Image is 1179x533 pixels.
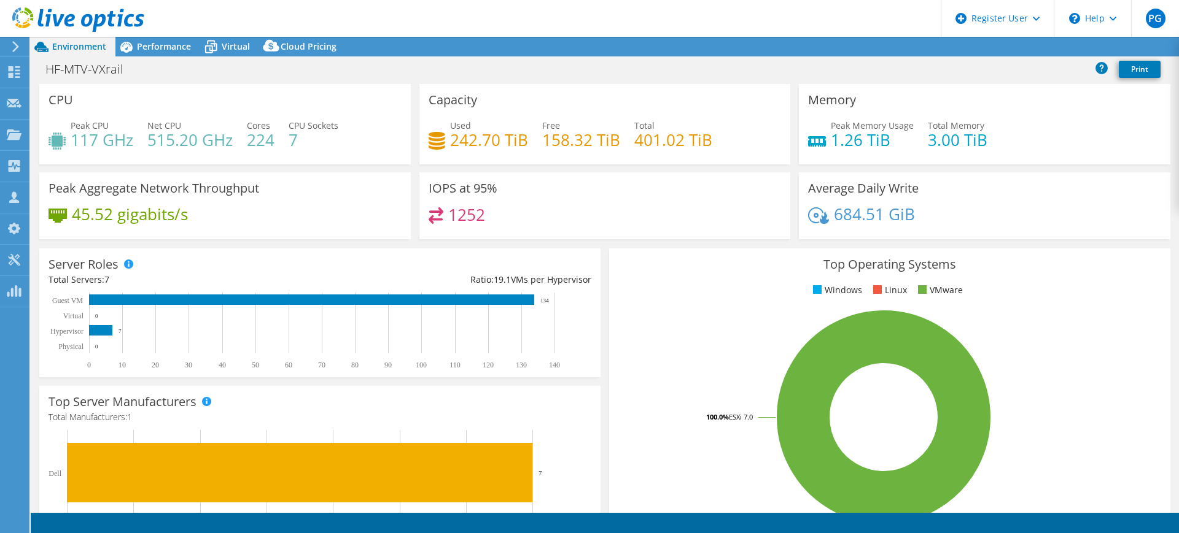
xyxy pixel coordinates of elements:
a: Print [1119,61,1161,78]
span: Cloud Pricing [281,40,337,52]
h4: 45.52 gigabits/s [72,207,188,221]
span: 7 [104,274,109,285]
span: Used [450,120,471,131]
h4: 1252 [448,208,485,221]
h3: IOPS at 95% [429,182,497,195]
text: Hypervisor [50,327,84,336]
li: VMware [915,283,963,297]
span: Peak Memory Usage [831,120,914,131]
text: Dell [49,469,61,478]
span: Performance [137,40,191,52]
li: Windows [810,283,862,297]
text: 120 [483,361,494,369]
text: 130 [516,361,527,369]
div: Ratio: VMs per Hypervisor [320,273,591,286]
text: 20 [152,361,159,369]
h3: Memory [808,93,856,107]
text: 80 [351,361,359,369]
h4: 1.26 TiB [831,133,914,147]
h3: Top Server Manufacturers [49,395,196,408]
text: 90 [384,361,392,369]
text: 140 [549,361,560,369]
text: 134 [540,297,549,304]
tspan: 100.0% [706,412,729,421]
h3: CPU [49,93,73,107]
tspan: ESXi 7.0 [729,412,753,421]
span: Cores [247,120,270,131]
text: 50 [252,361,259,369]
svg: \n [1069,13,1080,24]
span: 19.1 [494,274,511,285]
h4: 242.70 TiB [450,133,528,147]
h1: HF-MTV-VXrail [40,63,142,76]
h4: 684.51 GiB [834,207,915,221]
text: Physical [58,342,84,351]
h4: 401.02 TiB [634,133,712,147]
h4: 224 [247,133,274,147]
text: Guest VM [52,296,83,305]
h3: Peak Aggregate Network Throughput [49,182,259,195]
span: Total [634,120,655,131]
span: Peak CPU [71,120,109,131]
text: 10 [119,361,126,369]
text: Virtual [63,312,84,320]
text: 100 [416,361,427,369]
text: 40 [219,361,226,369]
text: 0 [95,343,98,350]
h4: 117 GHz [71,133,133,147]
h4: 7 [289,133,338,147]
h3: Server Roles [49,258,119,271]
div: Total Servers: [49,273,320,286]
text: 0 [95,313,98,319]
span: PG [1146,9,1165,28]
h3: Capacity [429,93,477,107]
span: Total Memory [928,120,984,131]
text: 70 [318,361,325,369]
h4: Total Manufacturers: [49,410,591,424]
text: 60 [285,361,292,369]
text: 30 [185,361,192,369]
h4: 515.20 GHz [147,133,233,147]
text: 7 [119,328,122,334]
span: CPU Sockets [289,120,338,131]
h4: 158.32 TiB [542,133,620,147]
span: Environment [52,40,106,52]
text: 0 [87,361,91,369]
h3: Top Operating Systems [618,258,1161,271]
span: Virtual [222,40,250,52]
span: 1 [127,411,132,423]
text: 7 [539,469,542,477]
h3: Average Daily Write [808,182,919,195]
span: Net CPU [147,120,181,131]
li: Linux [870,283,907,297]
text: 110 [449,361,461,369]
span: Free [542,120,560,131]
h4: 3.00 TiB [928,133,987,147]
